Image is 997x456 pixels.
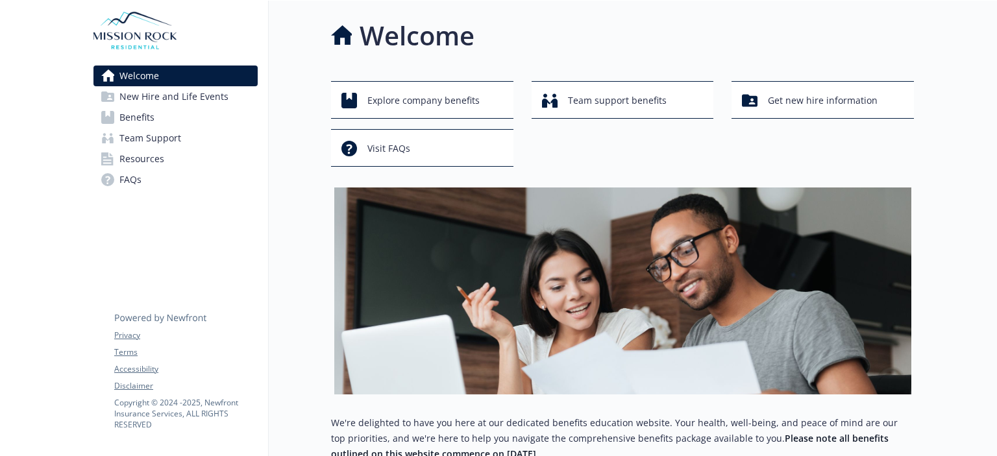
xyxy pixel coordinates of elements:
[93,128,258,149] a: Team Support
[114,363,257,375] a: Accessibility
[331,129,513,167] button: Visit FAQs
[732,81,914,119] button: Get new hire information
[334,187,911,394] img: overview page banner
[114,346,257,358] a: Terms
[367,88,480,113] span: Explore company benefits
[114,397,257,430] p: Copyright © 2024 - 2025 , Newfront Insurance Services, ALL RIGHTS RESERVED
[360,16,474,55] h1: Welcome
[119,128,181,149] span: Team Support
[93,149,258,169] a: Resources
[532,81,714,119] button: Team support benefits
[568,88,667,113] span: Team support benefits
[331,81,513,119] button: Explore company benefits
[119,86,228,107] span: New Hire and Life Events
[93,66,258,86] a: Welcome
[93,107,258,128] a: Benefits
[114,330,257,341] a: Privacy
[119,149,164,169] span: Resources
[93,86,258,107] a: New Hire and Life Events
[367,136,410,161] span: Visit FAQs
[119,107,154,128] span: Benefits
[114,380,257,392] a: Disclaimer
[768,88,878,113] span: Get new hire information
[119,66,159,86] span: Welcome
[93,169,258,190] a: FAQs
[119,169,142,190] span: FAQs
